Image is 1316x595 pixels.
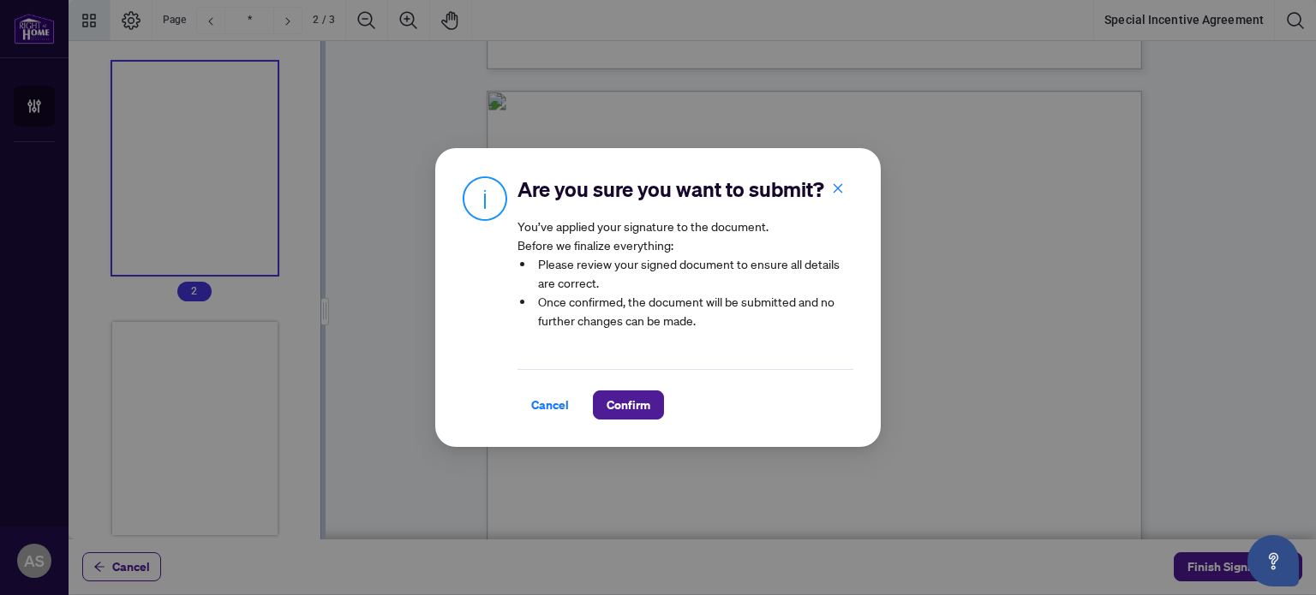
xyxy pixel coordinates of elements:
[535,254,853,292] li: Please review your signed document to ensure all details are correct.
[1247,535,1299,586] button: Open asap
[593,390,664,419] button: Confirm
[535,292,853,330] li: Once confirmed, the document will be submitted and no further changes can be made.
[517,217,853,342] article: You’ve applied your signature to the document. Before we finalize everything:
[517,176,853,203] h2: Are you sure you want to submit?
[832,182,844,194] span: close
[531,391,569,419] span: Cancel
[607,391,650,419] span: Confirm
[463,176,507,221] img: Info Icon
[517,390,583,419] button: Cancel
